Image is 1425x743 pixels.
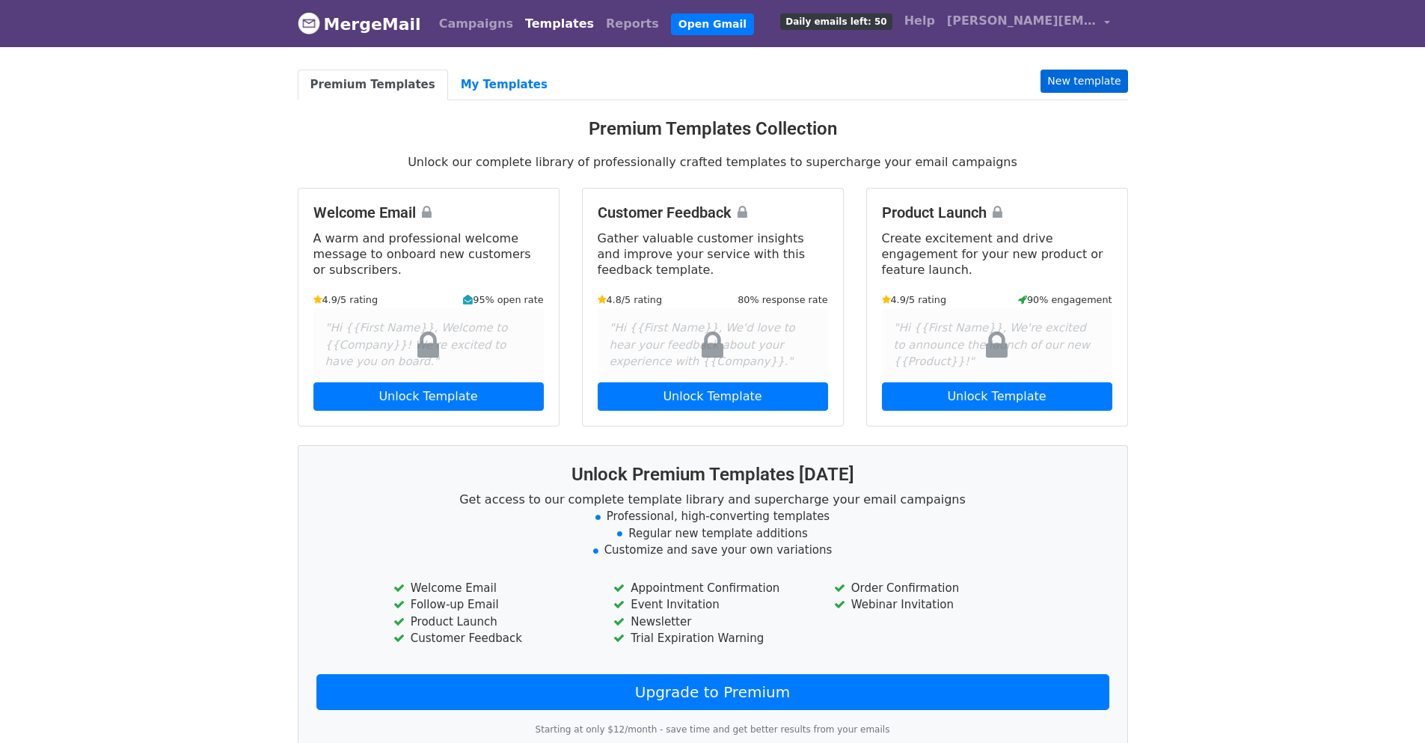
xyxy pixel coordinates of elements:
[393,580,591,597] li: Welcome Email
[598,230,828,278] p: Gather valuable customer insights and improve your service with this feedback template.
[882,308,1112,382] div: "Hi {{First Name}}, We're excited to announce the launch of our new {{Product}}!"
[613,580,811,597] li: Appointment Confirmation
[433,9,519,39] a: Campaigns
[316,542,1109,559] li: Customize and save your own variations
[463,293,543,307] small: 95% open rate
[448,70,560,100] a: My Templates
[1018,293,1112,307] small: 90% engagement
[316,674,1109,710] a: Upgrade to Premium
[882,382,1112,411] a: Unlock Template
[947,12,1097,30] span: [PERSON_NAME][EMAIL_ADDRESS][DOMAIN_NAME]
[780,13,892,30] span: Daily emails left: 50
[313,204,544,221] h4: Welcome Email
[313,382,544,411] a: Unlock Template
[613,596,811,614] li: Event Invitation
[313,308,544,382] div: "Hi {{First Name}}, Welcome to {{Company}}! We're excited to have you on board."
[316,508,1109,525] li: Professional, high-converting templates
[598,308,828,382] div: "Hi {{First Name}}, We'd love to hear your feedback about your experience with {{Company}}."
[519,9,600,39] a: Templates
[774,6,898,36] a: Daily emails left: 50
[393,614,591,631] li: Product Launch
[600,9,665,39] a: Reports
[834,580,1032,597] li: Order Confirmation
[316,722,1109,738] p: Starting at only $12/month - save time and get better results from your emails
[298,8,421,40] a: MergeMail
[393,630,591,647] li: Customer Feedback
[882,204,1112,221] h4: Product Launch
[316,464,1109,486] h3: Unlock Premium Templates [DATE]
[834,596,1032,614] li: Webinar Invitation
[393,596,591,614] li: Follow-up Email
[882,230,1112,278] p: Create excitement and drive engagement for your new product or feature launch.
[882,293,947,307] small: 4.9/5 rating
[598,204,828,221] h4: Customer Feedback
[898,6,941,36] a: Help
[613,614,811,631] li: Newsletter
[298,118,1128,140] h3: Premium Templates Collection
[313,293,379,307] small: 4.9/5 rating
[316,492,1109,507] p: Get access to our complete template library and supercharge your email campaigns
[1041,70,1127,93] a: New template
[941,6,1116,41] a: [PERSON_NAME][EMAIL_ADDRESS][DOMAIN_NAME]
[298,154,1128,170] p: Unlock our complete library of professionally crafted templates to supercharge your email campaigns
[313,230,544,278] p: A warm and professional welcome message to onboard new customers or subscribers.
[598,293,663,307] small: 4.8/5 rating
[1350,671,1425,743] iframe: Chat Widget
[671,13,754,35] a: Open Gmail
[298,12,320,34] img: MergeMail logo
[738,293,827,307] small: 80% response rate
[613,630,811,647] li: Trial Expiration Warning
[298,70,448,100] a: Premium Templates
[598,382,828,411] a: Unlock Template
[316,525,1109,542] li: Regular new template additions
